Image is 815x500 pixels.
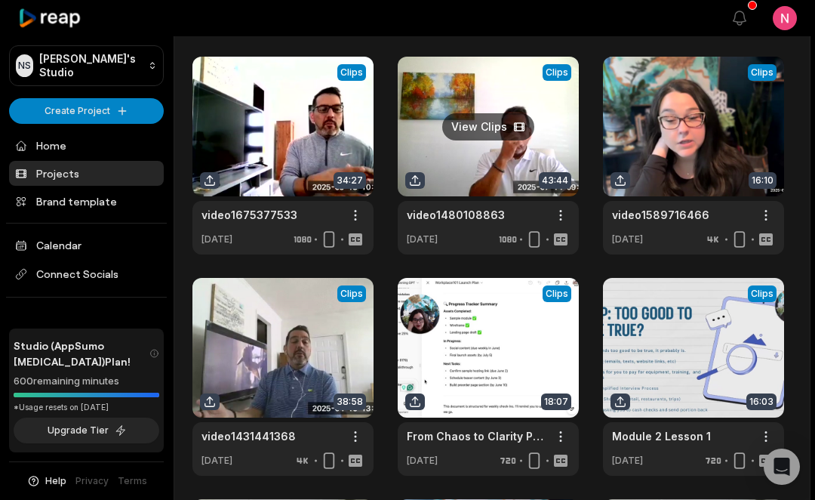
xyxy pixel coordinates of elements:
[9,98,164,124] button: Create Project
[201,207,297,223] a: video1675377533
[407,428,546,444] a: From Chaos to Clarity Planning a Launch with AI GPT Demo
[612,207,709,223] a: video1589716466
[201,428,296,444] a: video1431441368
[9,133,164,158] a: Home
[9,161,164,186] a: Projects
[45,474,66,488] span: Help
[14,338,149,369] span: Studio (AppSumo [MEDICAL_DATA]) Plan!
[39,52,142,79] p: [PERSON_NAME]'s Studio
[118,474,147,488] a: Terms
[9,233,164,258] a: Calendar
[9,261,164,288] span: Connect Socials
[16,54,33,77] div: NS
[26,474,66,488] button: Help
[14,374,159,389] div: 600 remaining minutes
[75,474,109,488] a: Privacy
[612,428,711,444] a: Module 2 Lesson 1
[14,418,159,443] button: Upgrade Tier
[9,189,164,214] a: Brand template
[764,449,800,485] div: Open Intercom Messenger
[407,207,505,223] a: video1480108863
[14,402,159,413] div: *Usage resets on [DATE]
